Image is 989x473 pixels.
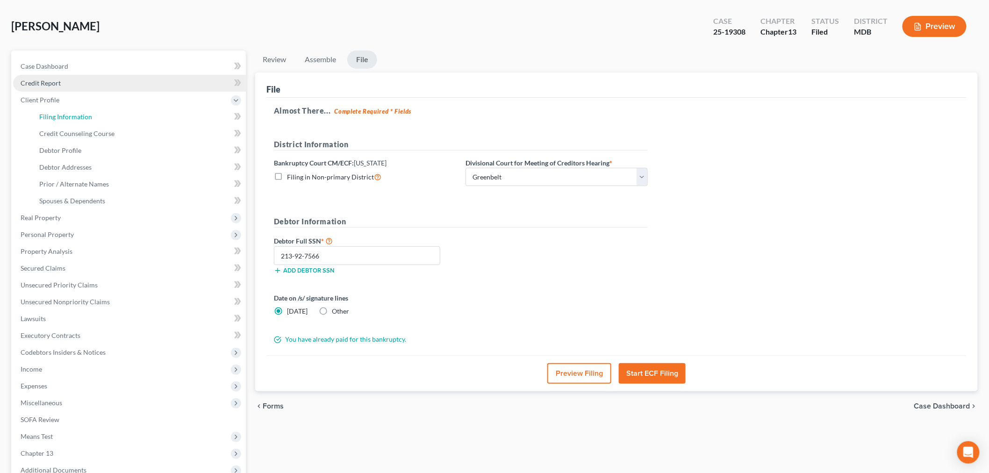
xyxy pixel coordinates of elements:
span: [PERSON_NAME] [11,19,100,33]
a: Assemble [297,50,344,69]
strong: Complete Required * Fields [335,107,412,115]
span: Property Analysis [21,247,72,255]
div: File [266,84,280,95]
a: Filing Information [32,108,246,125]
button: Preview [903,16,967,37]
span: Unsecured Priority Claims [21,281,98,289]
button: Preview Filing [547,363,611,384]
a: Review [255,50,294,69]
div: Chapter [760,16,796,27]
button: Add debtor SSN [274,267,334,274]
a: Debtor Addresses [32,159,246,176]
a: Debtor Profile [32,142,246,159]
span: Prior / Alternate Names [39,180,109,188]
a: File [347,50,377,69]
a: Secured Claims [13,260,246,277]
span: Filing in Non-primary District [287,173,374,181]
div: Case [713,16,745,27]
a: Executory Contracts [13,327,246,344]
a: Prior / Alternate Names [32,176,246,193]
span: Forms [263,402,284,410]
label: Divisional Court for Meeting of Creditors Hearing [466,158,612,168]
span: Debtor Profile [39,146,81,154]
span: Credit Counseling Course [39,129,115,137]
span: Executory Contracts [21,331,80,339]
span: Secured Claims [21,264,65,272]
span: [US_STATE] [354,159,387,167]
span: Case Dashboard [21,62,68,70]
div: District [854,16,888,27]
span: [DATE] [287,307,308,315]
div: You have already paid for this bankruptcy. [269,335,652,344]
i: chevron_left [255,402,263,410]
input: XXX-XX-XXXX [274,246,440,265]
i: chevron_right [970,402,978,410]
span: SOFA Review [21,416,59,423]
a: Unsecured Priority Claims [13,277,246,294]
h5: Debtor Information [274,216,648,228]
h5: Almost There... [274,105,959,116]
div: Filed [811,27,839,37]
a: Unsecured Nonpriority Claims [13,294,246,310]
div: MDB [854,27,888,37]
div: Chapter [760,27,796,37]
span: Credit Report [21,79,61,87]
h5: District Information [274,139,648,150]
span: 13 [788,27,796,36]
span: Unsecured Nonpriority Claims [21,298,110,306]
a: Credit Report [13,75,246,92]
label: Bankruptcy Court CM/ECF: [274,158,387,168]
a: Property Analysis [13,243,246,260]
span: Miscellaneous [21,399,62,407]
span: Lawsuits [21,315,46,322]
span: Personal Property [21,230,74,238]
a: SOFA Review [13,411,246,428]
a: Case Dashboard chevron_right [914,402,978,410]
label: Date on /s/ signature lines [274,293,456,303]
span: Case Dashboard [914,402,970,410]
button: Start ECF Filing [619,363,686,384]
button: chevron_left Forms [255,402,296,410]
span: Debtor Addresses [39,163,92,171]
a: Credit Counseling Course [32,125,246,142]
a: Spouses & Dependents [32,193,246,209]
span: Client Profile [21,96,59,104]
div: 25-19308 [713,27,745,37]
a: Case Dashboard [13,58,246,75]
div: Open Intercom Messenger [957,441,980,464]
span: Expenses [21,382,47,390]
span: Chapter 13 [21,449,53,457]
span: Other [332,307,349,315]
span: Filing Information [39,113,92,121]
span: Codebtors Insiders & Notices [21,348,106,356]
span: Spouses & Dependents [39,197,105,205]
span: Income [21,365,42,373]
label: Debtor Full SSN [269,235,461,246]
div: Status [811,16,839,27]
span: Means Test [21,432,53,440]
a: Lawsuits [13,310,246,327]
span: Real Property [21,214,61,222]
